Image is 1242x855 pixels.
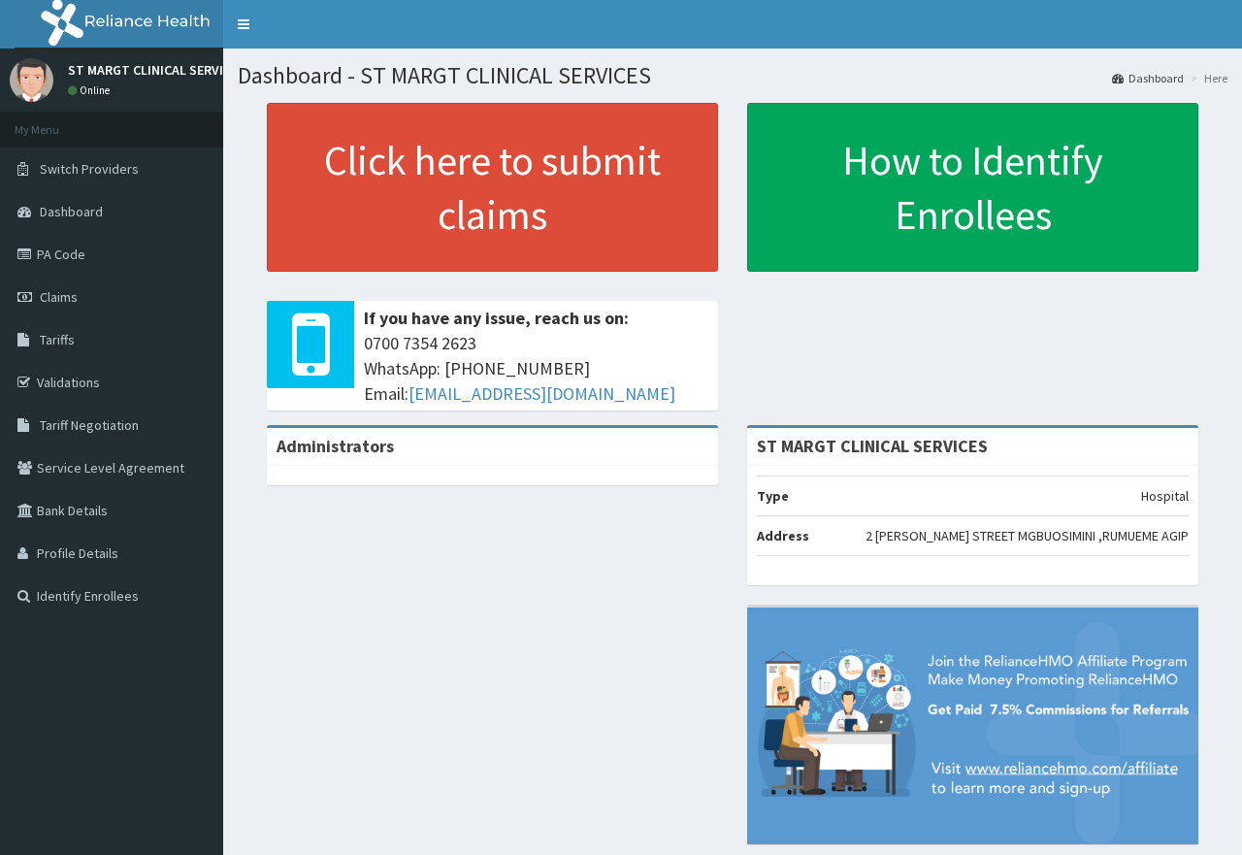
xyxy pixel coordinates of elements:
a: [EMAIL_ADDRESS][DOMAIN_NAME] [409,382,675,405]
img: provider-team-banner.png [747,608,1198,843]
span: Tariff Negotiation [40,416,139,434]
b: Type [757,487,789,505]
b: Address [757,527,809,544]
p: ST MARGT CLINICAL SERVICES [68,63,245,77]
p: 2 [PERSON_NAME] STREET MGBUOSIMINI ,RUMUEME AGIP [866,526,1189,545]
span: Tariffs [40,331,75,348]
span: Switch Providers [40,160,139,178]
li: Here [1186,70,1227,86]
a: How to Identify Enrollees [747,103,1198,272]
a: Click here to submit claims [267,103,718,272]
p: Hospital [1141,486,1189,506]
b: If you have any issue, reach us on: [364,307,629,329]
a: Online [68,83,114,97]
span: Claims [40,288,78,306]
img: User Image [10,58,53,102]
h1: Dashboard - ST MARGT CLINICAL SERVICES [238,63,1227,88]
a: Dashboard [1112,70,1184,86]
span: Dashboard [40,203,103,220]
span: 0700 7354 2623 WhatsApp: [PHONE_NUMBER] Email: [364,331,708,406]
strong: ST MARGT CLINICAL SERVICES [757,435,988,457]
b: Administrators [277,435,394,457]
